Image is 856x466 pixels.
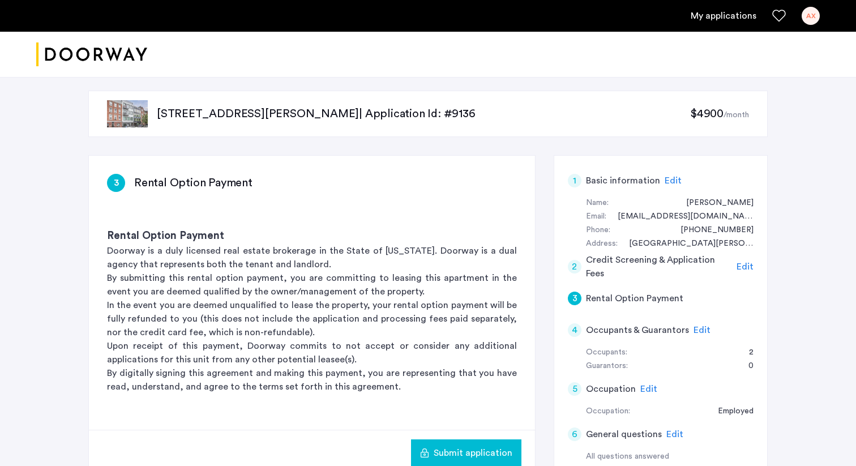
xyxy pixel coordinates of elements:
div: 4 [568,323,581,337]
sub: /month [724,111,749,119]
div: 1 [568,174,581,187]
p: By digitally signing this agreement and making this payment, you are representing that you have r... [107,366,517,394]
div: andxu282@gmail.com [606,210,754,224]
h5: Credit Screening & Application Fees [586,253,733,280]
span: Edit [694,326,711,335]
p: [STREET_ADDRESS][PERSON_NAME] | Application Id: #9136 [157,106,690,122]
div: Phone: [586,224,610,237]
span: Edit [640,384,657,394]
h5: Occupation [586,382,636,396]
a: Cazamio logo [36,33,147,76]
p: In the event you are deemed unqualified to lease the property, your rental option payment will be... [107,298,517,339]
p: Doorway is a duly licensed real estate brokerage in the State of [US_STATE]. Doorway is a dual ag... [107,244,517,271]
div: 2 [738,346,754,360]
div: 5 [568,382,581,396]
h3: Rental Option Payment [134,175,252,191]
div: 42245 Camino Santa Barbara [618,237,754,251]
span: Edit [665,176,682,185]
div: Email: [586,210,606,224]
div: Name: [586,196,609,210]
div: 3 [568,292,581,305]
a: My application [691,9,756,23]
span: Submit application [434,446,512,460]
div: Address: [586,237,618,251]
h5: Basic information [586,174,660,187]
span: $4900 [690,108,724,119]
a: Favorites [772,9,786,23]
span: Edit [666,430,683,439]
h5: Occupants & Guarantors [586,323,689,337]
div: AX [802,7,820,25]
h3: Rental Option Payment [107,228,517,244]
img: apartment [107,100,148,127]
div: 6 [568,427,581,441]
div: Occupants: [586,346,627,360]
div: Andrew Xu [675,196,754,210]
span: Edit [737,262,754,271]
div: 2 [568,260,581,273]
h5: Rental Option Payment [586,292,683,305]
div: Guarantors: [586,360,628,373]
div: 3 [107,174,125,192]
p: By submitting this rental option payment, you are committing to leasing this apartment in the eve... [107,271,517,298]
div: Occupation: [586,405,630,418]
div: All questions answered [586,450,754,464]
div: Employed [707,405,754,418]
div: +15105792386 [669,224,754,237]
img: logo [36,33,147,76]
div: 0 [737,360,754,373]
p: Upon receipt of this payment, Doorway commits to not accept or consider any additional applicatio... [107,339,517,366]
h5: General questions [586,427,662,441]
